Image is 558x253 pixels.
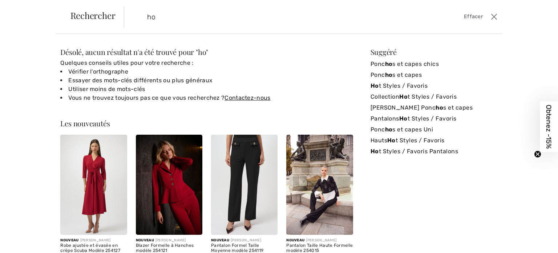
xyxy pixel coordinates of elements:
span: Chat [16,5,31,12]
img: Pantalon Formel Taille Moyenne modèle 254119. Black [211,135,278,235]
span: Rechercher [70,11,116,20]
li: Utiliser moins de mots-clés [60,85,353,94]
span: Effacer [464,13,483,21]
a: HautsHot Styles / Favoris [371,135,498,146]
a: Contactez-nous [225,94,270,101]
div: [PERSON_NAME] [136,238,202,243]
strong: ho [436,104,443,111]
div: Obtenez -15%Close teaser [540,101,558,152]
div: [PERSON_NAME] [211,238,278,243]
strong: ho [385,71,393,78]
div: Suggéré [371,48,498,56]
button: Close teaser [534,150,541,158]
strong: Ho [371,148,379,155]
input: TAPER POUR RECHERCHER [142,6,402,28]
div: [PERSON_NAME] [286,238,353,243]
div: Désolé, aucun résultat n'a été trouvé pour " " [60,48,353,56]
li: Vérifier l'orthographe [60,67,353,76]
strong: Ho [371,82,379,89]
span: Nouveau [60,238,78,242]
span: Nouveau [136,238,154,242]
a: [PERSON_NAME] Ponchos et capes [371,102,498,113]
span: ho [198,47,206,57]
span: Obtenez -15% [545,104,553,149]
div: [PERSON_NAME] [60,238,127,243]
a: CollectionHot Styles / Favoris [371,91,498,102]
span: Nouveau [286,238,304,242]
a: Ponchos et capes [371,70,498,80]
img: Pantalon Taille Haute Formelle modèle 254015. Black [286,135,353,235]
div: Quelques conseils utiles pour votre recherche : [60,59,353,102]
strong: Ho [399,115,408,122]
button: Ferme [489,11,499,23]
strong: Ho [387,137,396,144]
a: Hot Styles / Favoris Pantalons [371,146,498,157]
a: Hot Styles / Favoris [371,80,498,91]
img: Blazer Formelle à Hanches modèle 254121. Deep cherry [136,135,202,235]
strong: ho [385,60,393,67]
strong: ho [385,126,393,133]
li: Vous ne trouvez toujours pas ce que vous recherchez ? [60,94,353,102]
a: PantalonsHot Styles / Favoris [371,113,498,124]
a: Ponchos et capes Uni [371,124,498,135]
li: Essayer des mots-clés différents ou plus généraux [60,76,353,85]
strong: Ho [399,93,408,100]
span: Nouveau [211,238,229,242]
a: Ponchos et capes chics [371,59,498,70]
img: Robe ajustée et évasée en crêpe Scuba Modèle 254127. Deep cherry [60,135,127,235]
span: Les nouveautés [60,118,110,128]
